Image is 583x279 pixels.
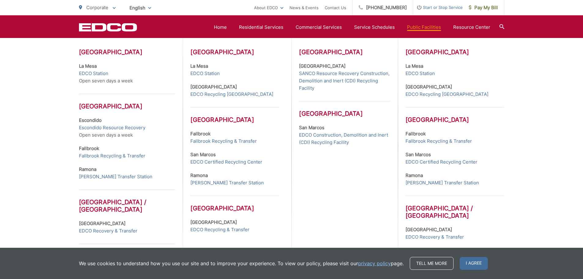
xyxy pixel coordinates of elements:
h3: [GEOGRAPHIC_DATA] [79,244,175,260]
h3: [GEOGRAPHIC_DATA] [190,107,279,123]
span: English [125,2,156,13]
h3: [GEOGRAPHIC_DATA] / [GEOGRAPHIC_DATA] [79,190,175,213]
a: About EDCO [254,4,283,11]
h3: [GEOGRAPHIC_DATA] [190,196,279,212]
a: [PERSON_NAME] Transfer Station [190,179,264,187]
strong: [GEOGRAPHIC_DATA] [405,227,452,232]
a: EDCO Certified Recycling Center [190,158,262,166]
strong: La Mesa [190,63,208,69]
a: Public Facilities [407,24,441,31]
h3: [GEOGRAPHIC_DATA] [79,48,175,56]
strong: [GEOGRAPHIC_DATA] [190,219,237,225]
strong: Ramona [405,172,423,178]
strong: Fallbrook [190,131,211,137]
strong: La Mesa [405,63,423,69]
strong: San Marcos [190,152,216,157]
h3: [GEOGRAPHIC_DATA] / [GEOGRAPHIC_DATA] [405,196,504,219]
span: Corporate [86,5,108,10]
span: Pay My Bill [469,4,498,11]
h3: [GEOGRAPHIC_DATA] [190,48,279,56]
a: [PERSON_NAME] Transfer Station [405,179,479,187]
a: News & Events [290,4,319,11]
a: EDCO Station [190,70,220,77]
strong: [GEOGRAPHIC_DATA] [79,221,125,226]
a: Commercial Services [296,24,342,31]
a: Home [214,24,227,31]
a: EDCO Recycling [GEOGRAPHIC_DATA] [190,91,273,98]
strong: Escondido [79,117,102,123]
a: EDCO Station [405,70,435,77]
a: privacy policy [358,260,391,267]
h3: [GEOGRAPHIC_DATA] [405,107,504,123]
a: Fallbrook Recycling & Transfer [405,138,472,145]
a: EDCO Construction, Demolition and Inert (CDI) Recycling Facility [299,131,390,146]
a: Fallbrook Recycling & Transfer [79,152,145,160]
strong: Ramona [79,166,96,172]
strong: Fallbrook [79,145,99,151]
strong: Fallbrook [405,131,426,137]
strong: [GEOGRAPHIC_DATA] [405,84,452,90]
a: Residential Services [239,24,283,31]
a: EDCO Recycling & Transfer [190,226,249,233]
p: Open seven days a week [79,117,175,139]
a: SANCO Resource Recovery Construction, Demolition and Inert (CDI) Recycling Facility [299,70,390,92]
strong: [GEOGRAPHIC_DATA] [190,84,237,90]
a: EDCO Station [79,70,108,77]
a: EDCO Certified Recycling Center [405,158,477,166]
a: Resource Center [453,24,490,31]
a: Contact Us [325,4,346,11]
a: EDCO Recycling [GEOGRAPHIC_DATA] [405,91,488,98]
h3: [GEOGRAPHIC_DATA] [299,48,390,56]
p: We use cookies to understand how you use our site and to improve your experience. To view our pol... [79,260,404,267]
strong: La Mesa [79,63,97,69]
p: Open seven days a week [79,62,175,85]
a: EDCO Recovery & Transfer [405,233,464,241]
span: I agree [460,257,488,270]
h3: [GEOGRAPHIC_DATA] [299,101,390,117]
strong: San Marcos [299,125,324,130]
a: Escondido Resource Recovery [79,124,145,131]
a: Fallbrook Recycling & Transfer [190,138,257,145]
a: Service Schedules [354,24,395,31]
a: Tell me more [410,257,454,270]
a: [PERSON_NAME] Transfer Station [79,173,152,180]
a: EDCD logo. Return to the homepage. [79,23,137,32]
a: EDCO Recovery & Transfer [79,227,137,235]
h3: [GEOGRAPHIC_DATA] [79,94,175,110]
strong: San Marcos [405,152,431,157]
h3: [GEOGRAPHIC_DATA] [405,48,504,56]
strong: [GEOGRAPHIC_DATA] [299,63,346,69]
strong: Ramona [190,172,208,178]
